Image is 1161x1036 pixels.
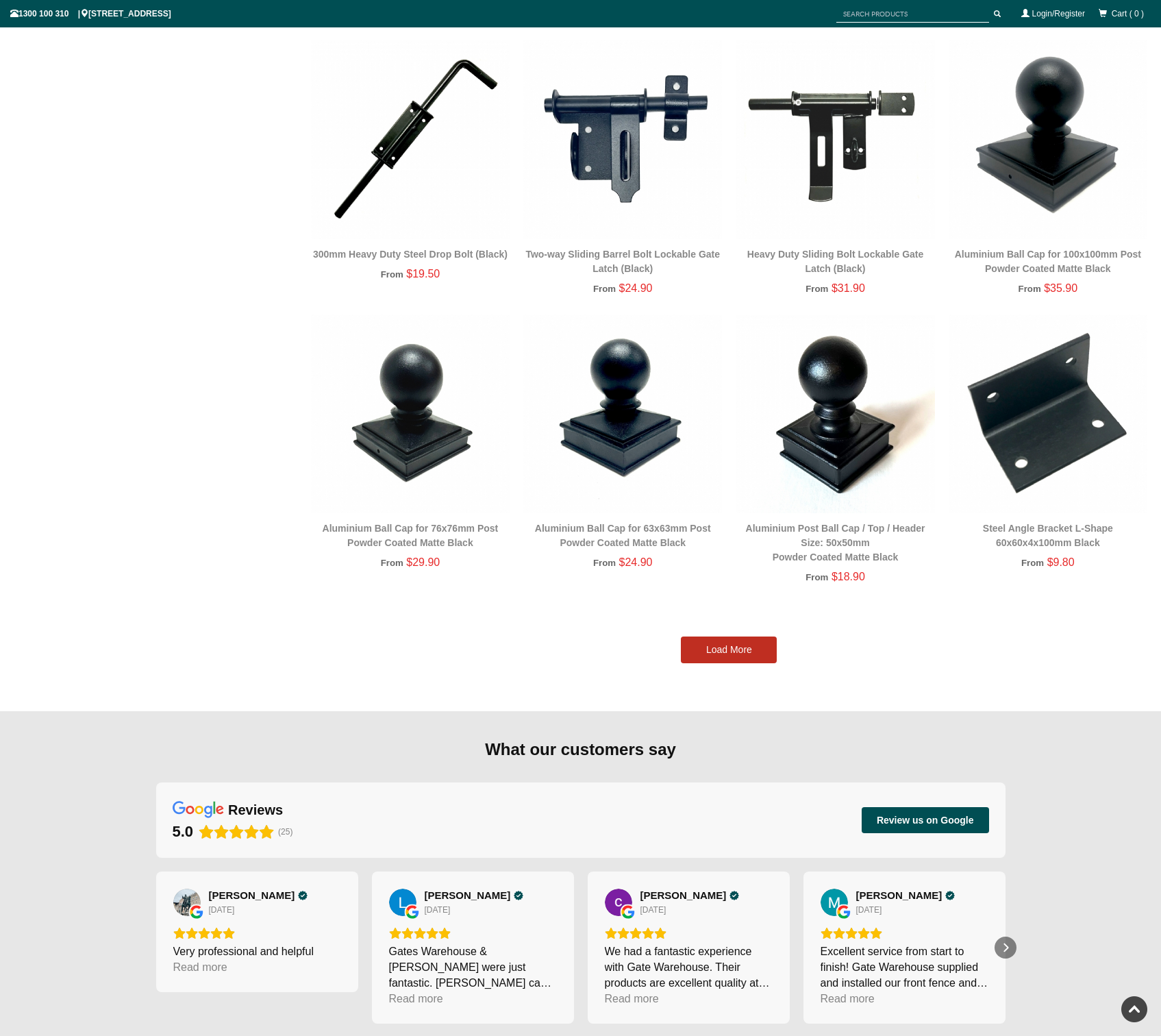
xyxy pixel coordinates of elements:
div: We had a fantastic experience with Gate Warehouse. Their products are excellent quality at very r... [605,944,773,991]
div: 5.0 [173,822,194,841]
a: View on Google [389,889,416,916]
img: 300mm Heavy Duty Steel Drop Bolt (Black) - Gate Warehouse [311,40,510,238]
button: Review us on Google [862,807,989,833]
a: Review by chen buqi [640,889,740,902]
div: Excellent service from start to finish! Gate Warehouse supplied and installed our front fence and... [821,944,988,991]
span: From [1019,284,1041,294]
a: View on Google [821,889,848,916]
span: [PERSON_NAME] [209,889,295,902]
div: Read more [821,991,875,1007]
img: Heavy Duty Sliding Bolt Lockable Gate Latch (Black) - Gate Warehouse [736,40,934,238]
div: Verified Customer [298,891,308,900]
a: Two-way Sliding Barrel Bolt Lockable Gate Latch (Black) [525,249,720,274]
div: [DATE] [425,904,451,915]
a: Aluminium Ball Cap for 100x100mm PostPowder Coated Matte Black [955,249,1141,274]
div: Rating: 5.0 out of 5 [173,822,275,841]
div: Carousel [156,872,1006,1024]
img: George XING [173,889,201,916]
a: Aluminium Post Ball Cap / Top / HeaderSize: 50x50mmPowder Coated Matte Black [746,523,925,563]
img: Two-way Sliding Barrel Bolt Lockable Gate Latch (Black) - Gate Warehouse [523,40,722,238]
span: Cart ( 0 ) [1112,9,1144,18]
div: Gates Warehouse & [PERSON_NAME] were just fantastic. [PERSON_NAME] came to quote the same day tha... [389,944,557,991]
a: Aluminium Ball Cap for 76x76mm PostPowder Coated Matte Black [323,523,499,548]
a: Load More [681,637,777,664]
div: Very professional and helpful [173,944,341,959]
img: chen buqi [605,889,632,916]
span: From [1021,558,1044,568]
div: Read more [173,959,227,975]
div: reviews [228,801,283,819]
span: $29.90 [406,556,440,568]
span: Review us on Google [877,814,974,826]
img: Steel Angle Bracket L-Shape 60x60x4x100mm Black - Gate Warehouse [949,314,1147,513]
div: Read more [605,991,659,1007]
a: Review by Meng Feng [856,889,956,902]
span: $35.90 [1044,282,1077,294]
div: [DATE] [640,904,666,915]
span: From [806,284,828,294]
a: View on Google [173,889,201,916]
iframe: LiveChat chat widget [887,669,1161,988]
a: Review by George XING [209,889,308,902]
div: Previous [145,937,167,959]
div: What our customers say [156,739,1006,761]
a: Steel Angle Bracket L-Shape 60x60x4x100mm Black [983,523,1113,548]
div: Read more [389,991,443,1007]
span: $19.50 [406,268,440,280]
div: Rating: 5.0 out of 5 [173,927,341,939]
span: $18.90 [832,571,865,582]
span: $24.90 [619,282,653,294]
span: 1300 100 310 | [STREET_ADDRESS] [10,9,171,18]
img: Aluminium Ball Cap for 63x63mm Post - Powder Coated Matte Black - Gate Warehouse [523,314,722,513]
div: [DATE] [209,904,235,915]
span: [PERSON_NAME] [640,889,727,902]
input: SEARCH PRODUCTS [836,5,989,23]
img: Louise Veenstra [389,889,416,916]
span: [PERSON_NAME] [856,889,942,902]
span: From [806,572,828,582]
div: Verified Customer [514,891,523,900]
span: From [593,284,616,294]
div: Verified Customer [729,891,739,900]
a: Heavy Duty Sliding Bolt Lockable Gate Latch (Black) [747,249,924,274]
span: $31.90 [832,282,865,294]
span: (25) [278,827,292,837]
a: Login/Register [1032,9,1085,18]
a: Aluminium Ball Cap for 63x63mm PostPowder Coated Matte Black [535,523,711,548]
div: [DATE] [856,904,882,915]
a: View on Google [605,889,632,916]
span: $9.80 [1047,556,1075,568]
span: From [381,269,403,280]
img: Aluminium Post Ball Cap / Top / Header - Size: 50x50mm - Powder Coated Matte Black - Gate Warehouse [736,314,934,513]
div: Rating: 5.0 out of 5 [389,927,557,939]
img: Aluminium Ball Cap for 100x100mm Post - Powder Coated Matte Black - Gate Warehouse [949,40,1147,238]
span: $24.90 [619,556,653,568]
div: Rating: 5.0 out of 5 [605,927,773,939]
span: From [381,558,403,568]
img: Aluminium Ball Cap for 76x76mm Post - Powder Coated Matte Black - Gate Warehouse [311,314,510,513]
span: [PERSON_NAME] [425,889,511,902]
div: Rating: 5.0 out of 5 [821,927,988,939]
span: From [593,558,616,568]
a: Review by Louise Veenstra [425,889,524,902]
img: Meng Feng [821,889,848,916]
a: 300mm Heavy Duty Steel Drop Bolt (Black) [313,249,508,260]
